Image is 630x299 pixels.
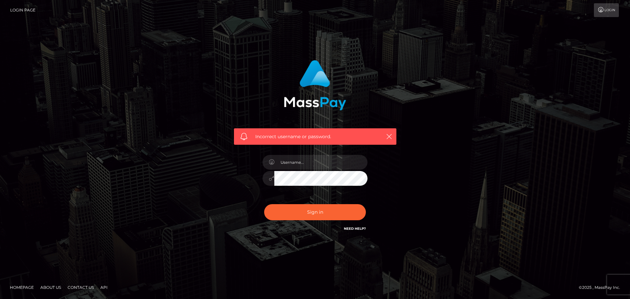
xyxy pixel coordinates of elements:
[98,282,110,292] a: API
[255,133,375,140] span: Incorrect username or password.
[264,204,366,220] button: Sign in
[579,284,625,291] div: © 2025 , MassPay Inc.
[274,155,367,170] input: Username...
[7,282,36,292] a: Homepage
[594,3,619,17] a: Login
[344,226,366,231] a: Need Help?
[65,282,96,292] a: Contact Us
[10,3,35,17] a: Login Page
[38,282,64,292] a: About Us
[284,60,346,110] img: MassPay Login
